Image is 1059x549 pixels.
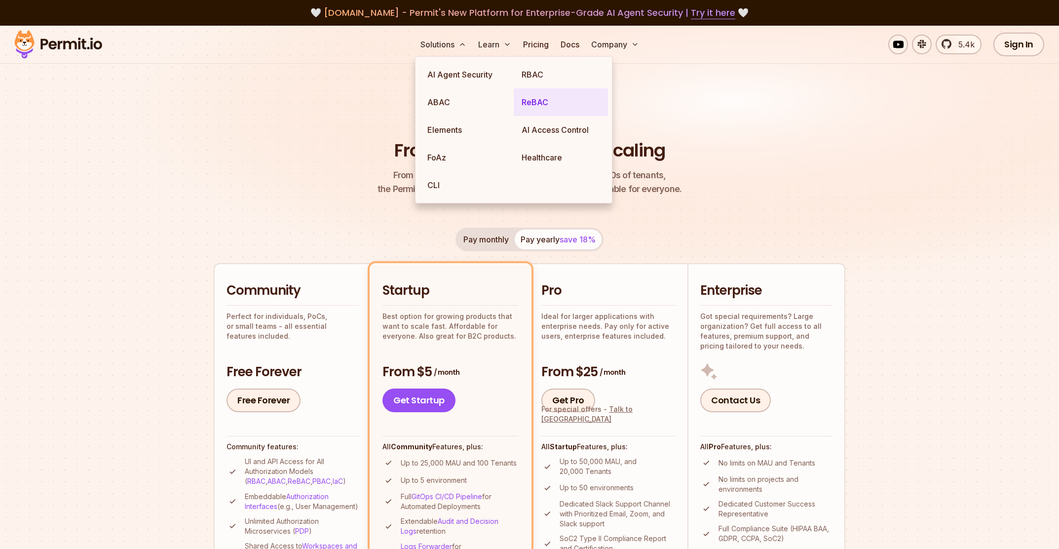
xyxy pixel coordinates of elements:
[700,282,832,300] h2: Enterprise
[245,492,360,511] p: Embeddable (e.g., User Management)
[541,363,676,381] h3: From $25
[382,312,519,341] p: Best option for growing products that want to scale fast. Affordable for everyone. Also great for...
[378,168,681,182] span: From a startup with 100 users to an enterprise with 1000s of tenants,
[419,171,514,199] a: CLI
[541,282,676,300] h2: Pro
[560,457,676,476] p: Up to 50,000 MAU, and 20,000 Tenants
[514,61,608,88] a: RBAC
[541,442,676,452] h4: All Features, plus:
[952,39,975,50] span: 5.4k
[24,6,1035,20] div: 🤍 🤍
[560,483,634,493] p: Up to 50 environments
[378,168,681,196] p: the Permit pricing model is simple, transparent, and affordable for everyone.
[719,524,832,544] p: Full Compliance Suite (HIPAA BAA, GDPR, CCPA, SoC2)
[401,516,519,536] p: Extendable retention
[401,517,498,535] a: Audit and Decision Logs
[514,116,608,144] a: AI Access Control
[382,442,519,452] h4: All Features, plus:
[401,475,467,485] p: Up to 5 environment
[391,442,432,451] strong: Community
[557,35,583,54] a: Docs
[457,230,515,249] button: Pay monthly
[295,527,309,535] a: PDP
[394,138,665,163] h1: From Free to Predictable Scaling
[419,61,514,88] a: AI Agent Security
[719,458,815,468] p: No limits on MAU and Tenants
[700,312,832,351] p: Got special requirements? Large organization? Get full access to all features, premium support, a...
[514,144,608,171] a: Healthcare
[541,404,676,424] div: For special offers -
[560,499,676,529] p: Dedicated Slack Support Channel with Prioritized Email, Zoom, and Slack support
[719,499,832,519] p: Dedicated Customer Success Representative
[401,492,519,511] p: Full for Automated Deployments
[412,492,482,501] a: GitOps CI/CD Pipeline
[227,389,301,412] a: Free Forever
[416,35,470,54] button: Solutions
[312,477,331,485] a: PBAC
[419,116,514,144] a: Elements
[434,367,459,377] span: / month
[401,458,517,468] p: Up to 25,000 MAU and 100 Tenants
[333,477,343,485] a: IaC
[247,477,265,485] a: RBAC
[382,363,519,381] h3: From $5
[514,88,608,116] a: ReBAC
[324,6,735,19] span: [DOMAIN_NAME] - Permit's New Platform for Enterprise-Grade AI Agent Security |
[267,477,286,485] a: ABAC
[419,144,514,171] a: FoAz
[382,282,519,300] h2: Startup
[936,35,982,54] a: 5.4k
[245,516,360,536] p: Unlimited Authorization Microservices ( )
[245,457,360,486] p: UI and API Access for All Authorization Models ( , , , , )
[382,389,455,412] a: Get Startup
[288,477,310,485] a: ReBAC
[227,363,360,381] h3: Free Forever
[474,35,515,54] button: Learn
[700,389,771,412] a: Contact Us
[691,6,735,19] a: Try it here
[993,33,1044,56] a: Sign In
[541,389,595,412] a: Get Pro
[10,28,107,61] img: Permit logo
[227,282,360,300] h2: Community
[709,442,721,451] strong: Pro
[700,442,832,452] h4: All Features, plus:
[600,367,625,377] span: / month
[227,442,360,452] h4: Community features:
[587,35,643,54] button: Company
[519,35,553,54] a: Pricing
[719,474,832,494] p: No limits on projects and environments
[419,88,514,116] a: ABAC
[227,312,360,341] p: Perfect for individuals, PoCs, or small teams - all essential features included.
[245,492,329,510] a: Authorization Interfaces
[541,312,676,341] p: Ideal for larger applications with enterprise needs. Pay only for active users, enterprise featur...
[550,442,577,451] strong: Startup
